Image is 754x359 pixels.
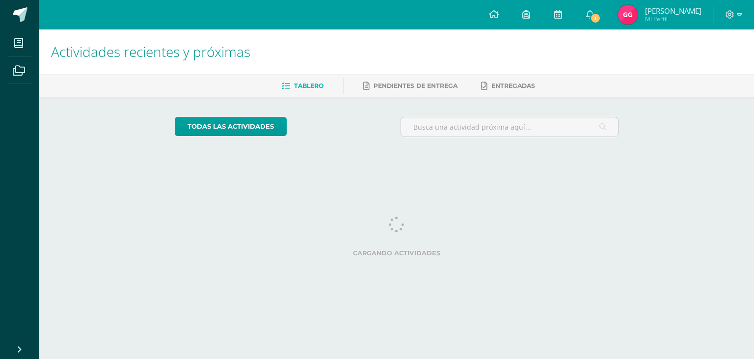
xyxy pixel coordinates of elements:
[363,78,458,94] a: Pendientes de entrega
[282,78,323,94] a: Tablero
[374,82,458,89] span: Pendientes de entrega
[590,13,601,24] span: 1
[645,6,701,16] span: [PERSON_NAME]
[401,117,619,137] input: Busca una actividad próxima aquí...
[175,117,287,136] a: todas las Actividades
[645,15,701,23] span: Mi Perfil
[481,78,535,94] a: Entregadas
[618,5,638,25] img: 28d94dd0c1ddc4cc68c2d32980247219.png
[294,82,323,89] span: Tablero
[491,82,535,89] span: Entregadas
[175,249,619,257] label: Cargando actividades
[51,42,250,61] span: Actividades recientes y próximas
